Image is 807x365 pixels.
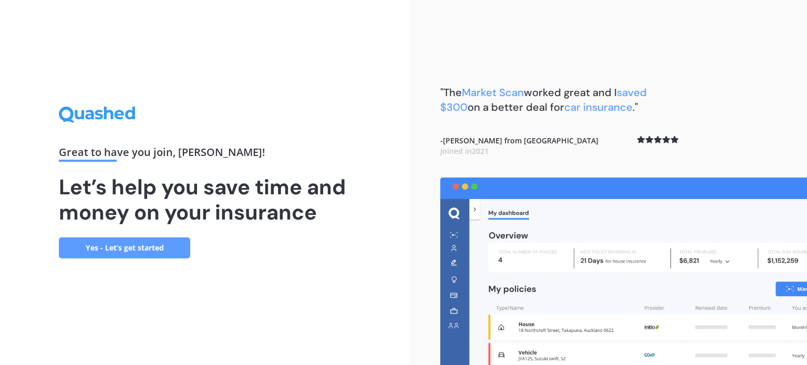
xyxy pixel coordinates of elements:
span: Market Scan [462,86,524,99]
img: dashboard.webp [440,178,807,365]
span: saved $300 [440,86,647,114]
b: "The worked great and I on a better deal for ." [440,86,647,114]
div: Great to have you join , [PERSON_NAME] ! [59,147,350,162]
b: - [PERSON_NAME] from [GEOGRAPHIC_DATA] [440,135,598,156]
span: Joined in 2021 [440,146,489,156]
a: Yes - Let’s get started [59,237,190,258]
h1: Let’s help you save time and money on your insurance [59,174,350,225]
span: car insurance [564,100,633,114]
